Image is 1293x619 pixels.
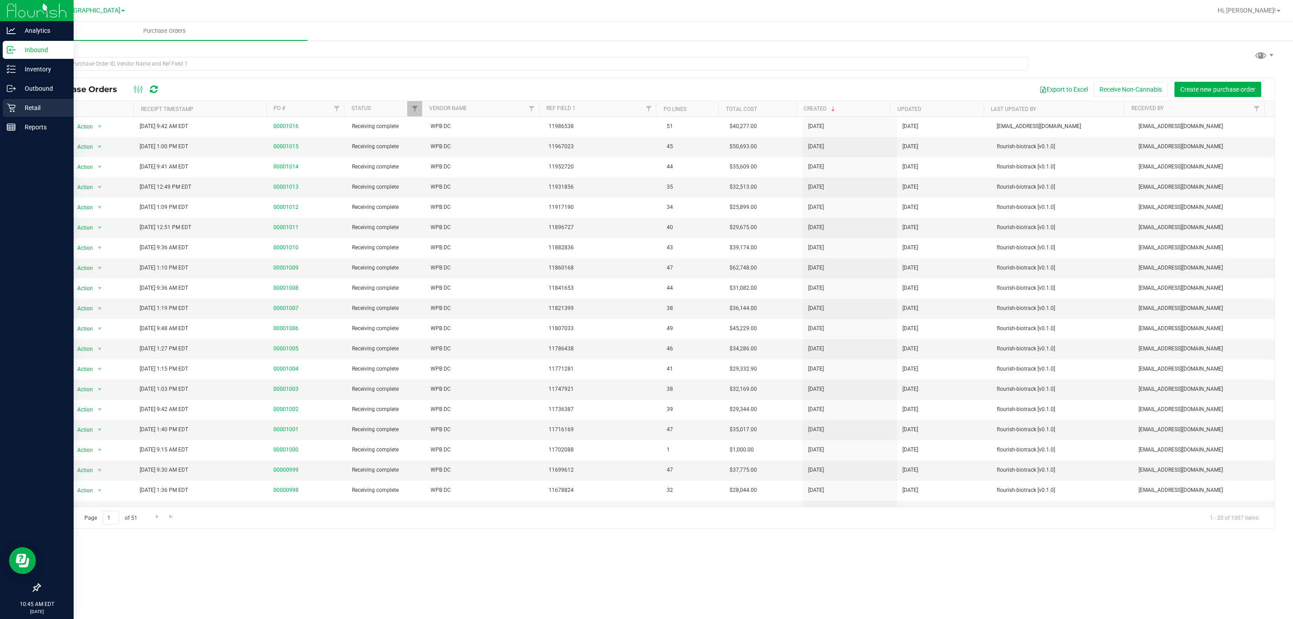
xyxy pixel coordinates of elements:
span: flourish-biotrack [v0.1.0] [997,466,1127,474]
a: Updated [897,106,921,112]
span: [DATE] 9:15 AM EDT [140,446,188,454]
span: [EMAIL_ADDRESS][DOMAIN_NAME] [1139,163,1269,171]
span: select [94,161,105,173]
span: [EMAIL_ADDRESS][DOMAIN_NAME] [1139,425,1269,434]
span: 44 [667,163,719,171]
span: [DATE] [808,324,824,333]
a: Filter [524,101,539,116]
span: [EMAIL_ADDRESS][DOMAIN_NAME] [1139,304,1269,313]
span: [EMAIL_ADDRESS][DOMAIN_NAME] [1139,466,1269,474]
span: WPB DC [431,142,538,151]
span: 39 [667,405,719,414]
a: 00001010 [273,244,299,251]
span: $37,775.00 [730,466,757,474]
span: $1,000.00 [730,446,754,454]
span: Action [69,363,93,376]
span: flourish-biotrack [v0.1.0] [997,446,1127,454]
a: 00001011 [273,224,299,230]
span: flourish-biotrack [v0.1.0] [997,203,1127,212]
span: [DATE] [808,425,824,434]
span: [DATE] [902,425,918,434]
span: 40 [667,223,719,232]
span: 11952720 [549,163,656,171]
inline-svg: Inventory [7,65,16,74]
a: Ref Field 1 [546,105,576,111]
span: Action [69,141,93,153]
span: Action [69,504,93,517]
span: [DATE] [902,365,918,373]
span: [EMAIL_ADDRESS][DOMAIN_NAME] [1139,122,1269,131]
span: WPB DC [431,122,538,131]
span: Receiving complete [352,223,420,232]
span: Action [69,403,93,416]
inline-svg: Analytics [7,26,16,35]
span: 11860168 [549,264,656,272]
span: select [94,181,105,194]
span: Action [69,343,93,355]
span: select [94,403,105,416]
span: WPB DC [431,365,538,373]
span: flourish-biotrack [v0.1.0] [997,284,1127,292]
a: 00001007 [273,305,299,311]
span: [DATE] [808,385,824,394]
a: 00001000 [273,447,299,453]
iframe: Resource center [9,547,36,574]
span: Action [69,161,93,173]
span: 38 [667,304,719,313]
span: [EMAIL_ADDRESS][DOMAIN_NAME] [1139,264,1269,272]
span: $62,748.00 [730,264,757,272]
a: Go to the last page [165,511,178,523]
span: Receiving complete [352,365,420,373]
span: [DATE] [808,264,824,272]
a: Go to the next page [150,511,163,523]
span: 1 [667,446,719,454]
span: WPB DC [431,304,538,313]
span: 41 [667,365,719,373]
span: 11882836 [549,243,656,252]
a: 00001009 [273,265,299,271]
span: [DATE] [902,183,918,191]
span: $34,286.00 [730,345,757,353]
span: [DATE] 12:51 PM EDT [140,223,191,232]
span: WPB DC [431,243,538,252]
span: 11699612 [549,466,656,474]
span: $40,277.00 [730,122,757,131]
span: flourish-biotrack [v0.1.0] [997,324,1127,333]
span: Receiving complete [352,486,420,495]
span: Action [69,484,93,497]
input: 1 [103,511,119,525]
span: [DATE] 9:42 AM EDT [140,122,188,131]
span: [DATE] [902,486,918,495]
a: 00000999 [273,467,299,473]
span: 44 [667,284,719,292]
span: WPB DC [431,345,538,353]
span: select [94,262,105,274]
span: flourish-biotrack [v0.1.0] [997,385,1127,394]
span: 47 [667,466,719,474]
button: Export to Excel [1034,82,1094,97]
a: PO Lines [664,106,686,112]
a: 00001002 [273,406,299,412]
span: 11896727 [549,223,656,232]
p: Analytics [16,25,70,36]
span: [DATE] [902,385,918,394]
span: flourish-biotrack [v0.1.0] [997,183,1127,191]
span: 11678824 [549,486,656,495]
span: [DATE] [808,365,824,373]
span: $32,513.00 [730,183,757,191]
a: 00001013 [273,184,299,190]
span: [DATE] 1:00 PM EDT [140,142,188,151]
span: 11702088 [549,446,656,454]
span: flourish-biotrack [v0.1.0] [997,486,1127,495]
inline-svg: Outbound [7,84,16,93]
span: [DATE] [808,223,824,232]
span: Action [69,120,93,133]
span: select [94,504,105,517]
span: 11771281 [549,365,656,373]
span: $25,899.00 [730,203,757,212]
span: select [94,282,105,295]
span: select [94,141,105,153]
span: $36,144.00 [730,304,757,313]
span: flourish-biotrack [v0.1.0] [997,243,1127,252]
span: [DATE] 9:36 AM EDT [140,284,188,292]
